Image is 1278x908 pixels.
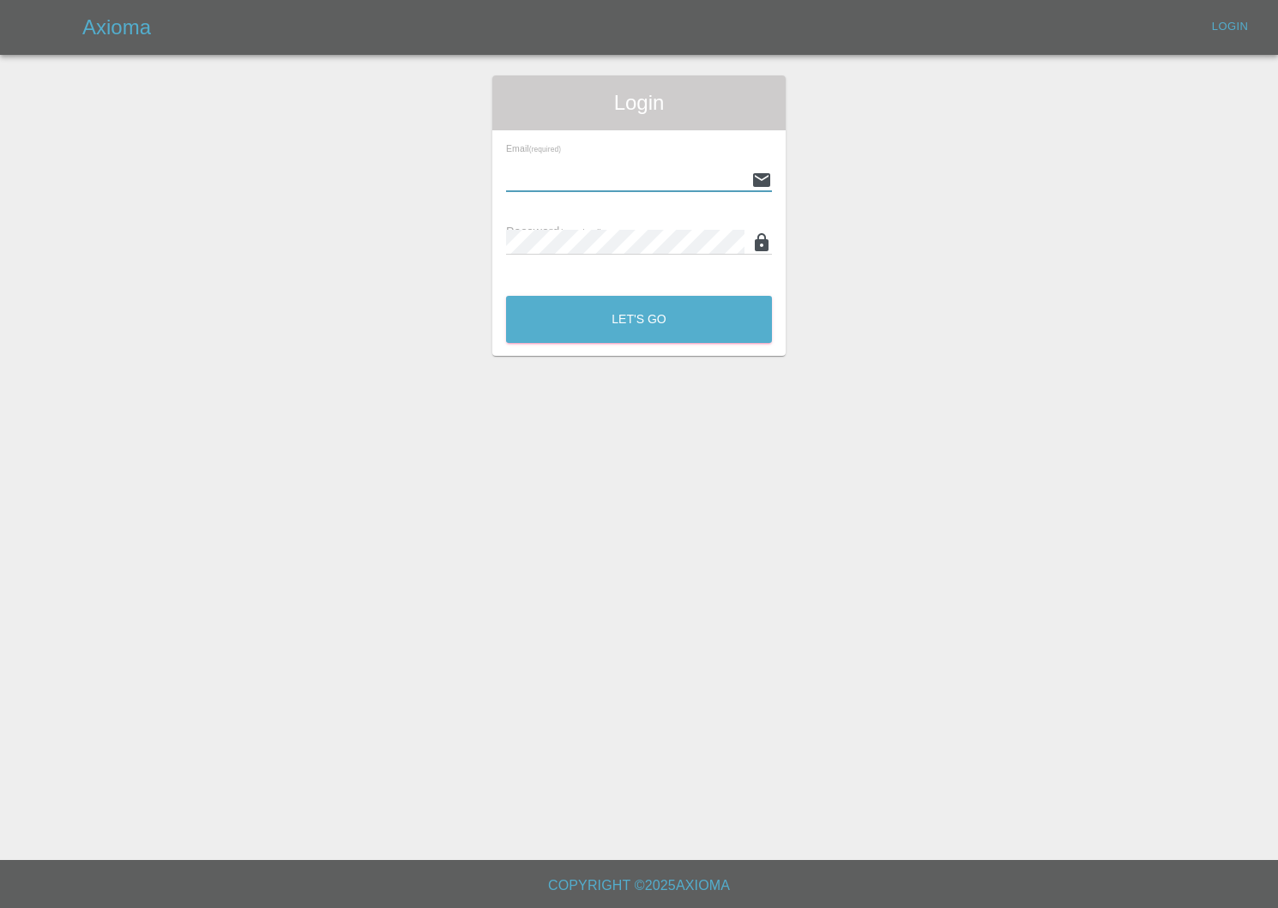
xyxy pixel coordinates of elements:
h5: Axioma [82,14,151,41]
span: Login [506,89,772,117]
small: (required) [529,146,561,153]
button: Let's Go [506,296,772,343]
small: (required) [560,227,603,238]
h6: Copyright © 2025 Axioma [14,874,1264,898]
span: Password [506,225,602,238]
a: Login [1203,14,1257,40]
span: Email [506,143,561,153]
